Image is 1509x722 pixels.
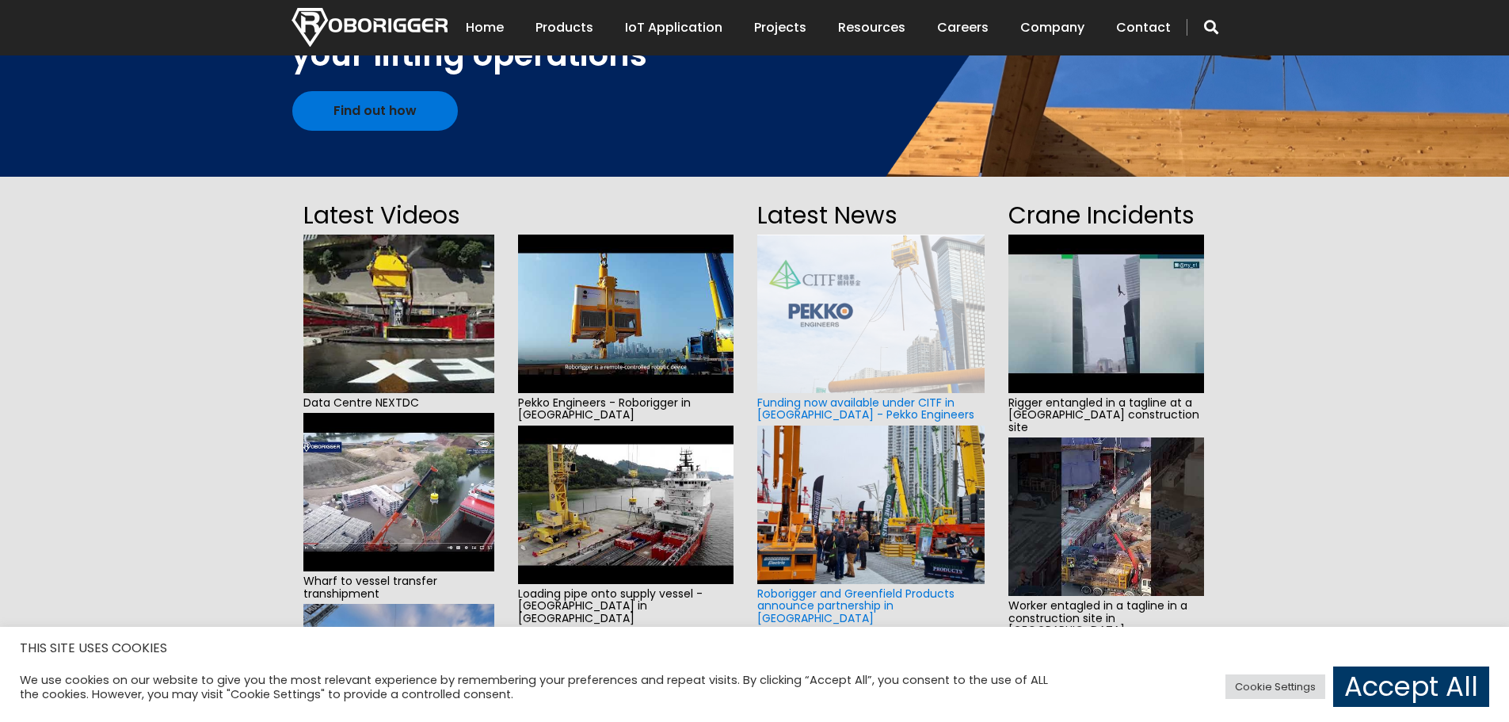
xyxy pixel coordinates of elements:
[303,413,494,571] img: hqdefault.jpg
[757,395,974,422] a: Funding now available under CITF in [GEOGRAPHIC_DATA] - Pekko Engineers
[625,3,722,52] a: IoT Application
[937,3,989,52] a: Careers
[20,638,1489,659] h5: THIS SITE USES COOKIES
[466,3,504,52] a: Home
[303,571,494,604] span: Wharf to vessel transfer transhipment
[1008,596,1204,640] span: Worker entagled in a tagline in a construction site in [GEOGRAPHIC_DATA]
[1020,3,1084,52] a: Company
[838,3,905,52] a: Resources
[1008,393,1204,437] span: Rigger entangled in a tagline at a [GEOGRAPHIC_DATA] construction site
[1008,197,1204,235] h2: Crane Incidents
[757,197,984,235] h2: Latest News
[518,393,734,426] span: Pekko Engineers - Roborigger in [GEOGRAPHIC_DATA]
[303,197,494,235] h2: Latest Videos
[757,586,955,626] a: Roborigger and Greenfield Products announce partnership in [GEOGRAPHIC_DATA]
[518,235,734,393] img: hqdefault.jpg
[518,584,734,628] span: Loading pipe onto supply vessel - [GEOGRAPHIC_DATA] in [GEOGRAPHIC_DATA]
[20,673,1049,701] div: We use cookies on our website to give you the most relevant experience by remembering your prefer...
[1225,674,1325,699] a: Cookie Settings
[303,393,494,413] span: Data Centre NEXTDC
[1008,437,1204,596] img: hqdefault.jpg
[535,3,593,52] a: Products
[1008,235,1204,393] img: hqdefault.jpg
[292,8,448,47] img: Nortech
[1116,3,1171,52] a: Contact
[518,426,734,584] img: hqdefault.jpg
[292,91,458,131] a: Find out how
[1333,667,1489,707] a: Accept All
[303,235,494,393] img: hqdefault.jpg
[754,3,806,52] a: Projects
